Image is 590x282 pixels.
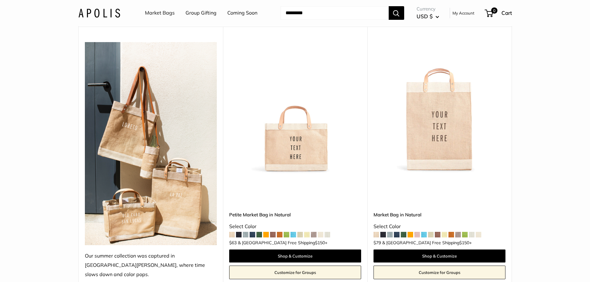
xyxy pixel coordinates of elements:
[374,249,505,262] a: Shop & Customize
[85,42,217,245] img: Our summer collection was captured in Todos Santos, where time slows down and color pops.
[229,249,361,262] a: Shop & Customize
[389,6,404,20] button: Search
[374,42,505,174] a: Market Bag in NaturalMarket Bag in Natural
[227,8,257,18] a: Coming Soon
[417,5,439,13] span: Currency
[186,8,216,18] a: Group Gifting
[374,240,381,245] span: $79
[85,251,217,279] div: Our summer collection was captured in [GEOGRAPHIC_DATA][PERSON_NAME], where time slows down and c...
[501,10,512,16] span: Cart
[374,222,505,231] div: Select Color
[452,9,474,17] a: My Account
[491,7,497,14] span: 0
[315,240,325,245] span: $150
[417,11,439,21] button: USD $
[374,211,505,218] a: Market Bag in Natural
[459,240,469,245] span: $150
[145,8,175,18] a: Market Bags
[229,240,237,245] span: $63
[281,6,389,20] input: Search...
[374,42,505,174] img: Market Bag in Natural
[78,8,120,17] img: Apolis
[229,211,361,218] a: Petite Market Bag in Natural
[238,241,327,245] span: & [GEOGRAPHIC_DATA] Free Shipping +
[382,241,472,245] span: & [GEOGRAPHIC_DATA] Free Shipping +
[229,42,361,174] img: Petite Market Bag in Natural
[229,266,361,279] a: Customize for Groups
[485,8,512,18] a: 0 Cart
[229,42,361,174] a: Petite Market Bag in Naturaldescription_Effortless style that elevates every moment
[374,266,505,279] a: Customize for Groups
[417,13,433,20] span: USD $
[229,222,361,231] div: Select Color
